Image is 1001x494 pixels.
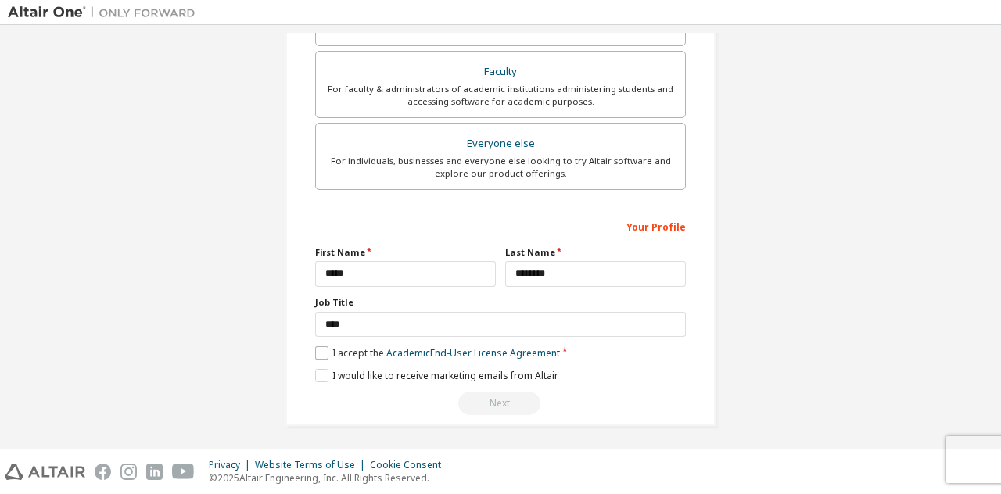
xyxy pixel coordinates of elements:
a: Academic End-User License Agreement [386,346,560,360]
div: Everyone else [325,133,676,155]
div: Your Profile [315,213,686,238]
label: Last Name [505,246,686,259]
img: Altair One [8,5,203,20]
div: Website Terms of Use [255,459,370,471]
label: First Name [315,246,496,259]
img: altair_logo.svg [5,464,85,480]
div: Privacy [209,459,255,471]
p: © 2025 Altair Engineering, Inc. All Rights Reserved. [209,471,450,485]
img: youtube.svg [172,464,195,480]
img: linkedin.svg [146,464,163,480]
label: I would like to receive marketing emails from Altair [315,369,558,382]
div: You need to provide your academic email [315,392,686,415]
img: instagram.svg [120,464,137,480]
div: Faculty [325,61,676,83]
div: For individuals, businesses and everyone else looking to try Altair software and explore our prod... [325,155,676,180]
label: I accept the [315,346,560,360]
div: Cookie Consent [370,459,450,471]
img: facebook.svg [95,464,111,480]
div: For faculty & administrators of academic institutions administering students and accessing softwa... [325,83,676,108]
label: Job Title [315,296,686,309]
